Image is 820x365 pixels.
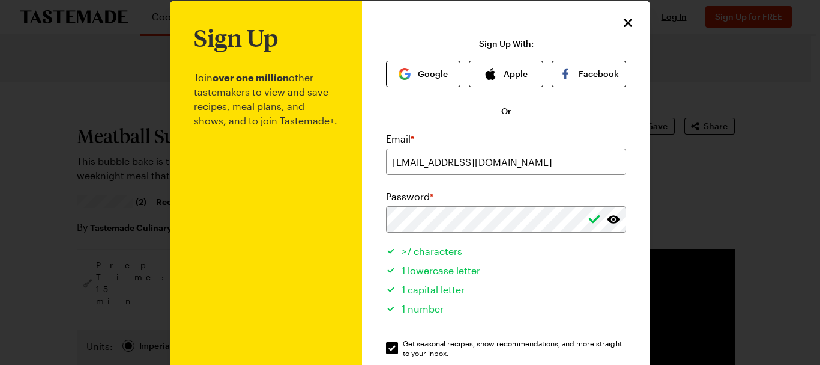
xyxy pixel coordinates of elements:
label: Email [386,132,414,146]
span: 1 lowercase letter [402,265,480,276]
input: Get seasonal recipes, show recommendations, and more straight to your inbox. [386,342,398,354]
span: 1 capital letter [402,284,465,295]
b: over one million [213,72,289,83]
span: 1 number [402,303,444,314]
button: Google [386,61,460,87]
button: Apple [469,61,543,87]
span: >7 characters [402,245,462,257]
label: Password [386,189,433,204]
p: Sign Up With: [479,39,534,49]
button: Facebook [552,61,626,87]
h1: Sign Up [194,25,278,51]
span: Or [501,105,511,117]
button: Close [620,15,636,31]
span: Get seasonal recipes, show recommendations, and more straight to your inbox. [403,339,627,358]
